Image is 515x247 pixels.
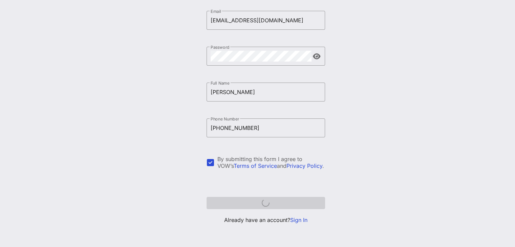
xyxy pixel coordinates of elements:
label: Phone Number [211,116,239,121]
a: Terms of Service [234,162,277,169]
label: Full Name [211,81,230,86]
div: By submitting this form I agree to VOW’s and . [217,156,325,169]
a: Sign In [290,217,307,223]
p: Already have an account? [207,216,325,224]
label: Password [211,45,230,50]
a: Privacy Policy [286,162,322,169]
label: Email [211,9,221,14]
button: append icon [313,53,321,60]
